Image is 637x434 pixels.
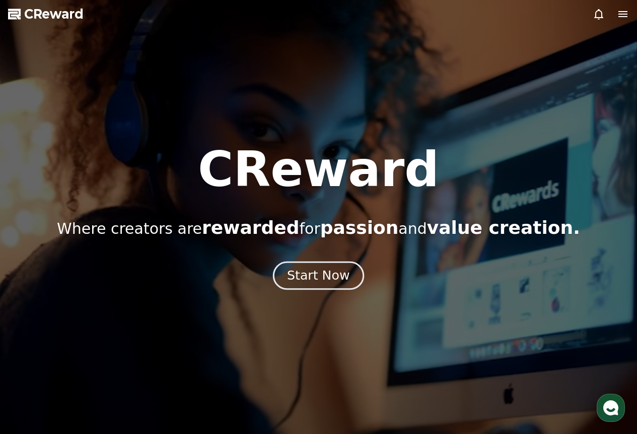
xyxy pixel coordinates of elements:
[275,272,362,282] a: Start Now
[26,334,43,342] span: Home
[57,218,580,238] p: Where creators are for and
[287,267,349,284] div: Start Now
[84,334,113,342] span: Messages
[202,217,299,238] span: rewarded
[24,6,84,22] span: CReward
[273,261,364,290] button: Start Now
[149,334,174,342] span: Settings
[130,319,193,344] a: Settings
[66,319,130,344] a: Messages
[198,145,439,194] h1: CReward
[3,319,66,344] a: Home
[320,217,399,238] span: passion
[8,6,84,22] a: CReward
[427,217,580,238] span: value creation.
